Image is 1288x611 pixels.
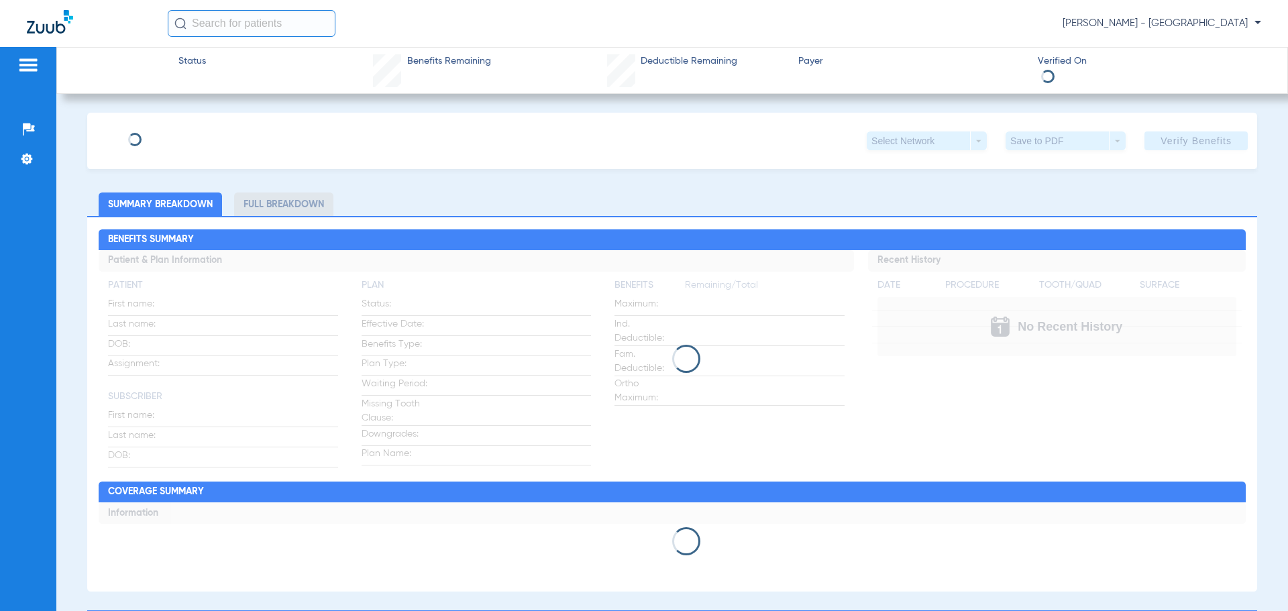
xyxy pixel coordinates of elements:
span: Status [178,54,206,68]
input: Search for patients [168,10,335,37]
h2: Benefits Summary [99,229,1245,251]
li: Summary Breakdown [99,192,222,216]
img: hamburger-icon [17,57,39,73]
span: [PERSON_NAME] - [GEOGRAPHIC_DATA] [1063,17,1261,30]
span: Deductible Remaining [641,54,737,68]
img: Zuub Logo [27,10,73,34]
li: Full Breakdown [234,192,333,216]
span: Benefits Remaining [407,54,491,68]
img: Search Icon [174,17,186,30]
span: Verified On [1038,54,1266,68]
span: Payer [798,54,1026,68]
h2: Coverage Summary [99,482,1245,503]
